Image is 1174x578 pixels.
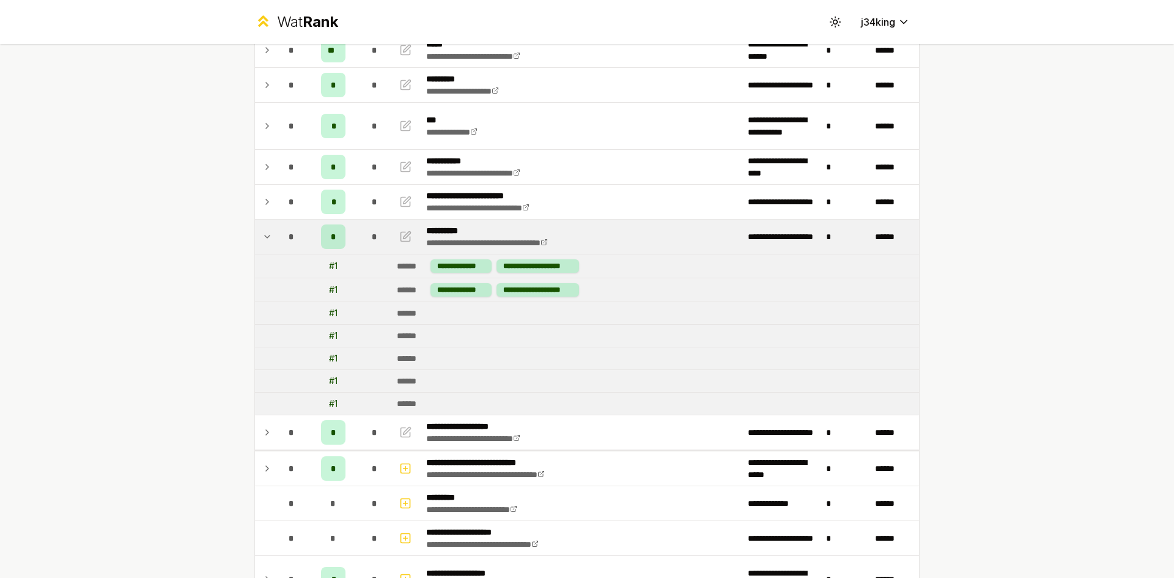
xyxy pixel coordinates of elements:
div: # 1 [329,375,338,387]
div: # 1 [329,330,338,342]
span: Rank [303,13,338,31]
div: # 1 [329,352,338,365]
span: j34king [861,15,895,29]
a: WatRank [254,12,338,32]
div: # 1 [329,398,338,410]
div: # 1 [329,307,338,319]
div: # 1 [329,260,338,272]
div: Wat [277,12,338,32]
div: # 1 [329,284,338,296]
button: j34king [851,11,920,33]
